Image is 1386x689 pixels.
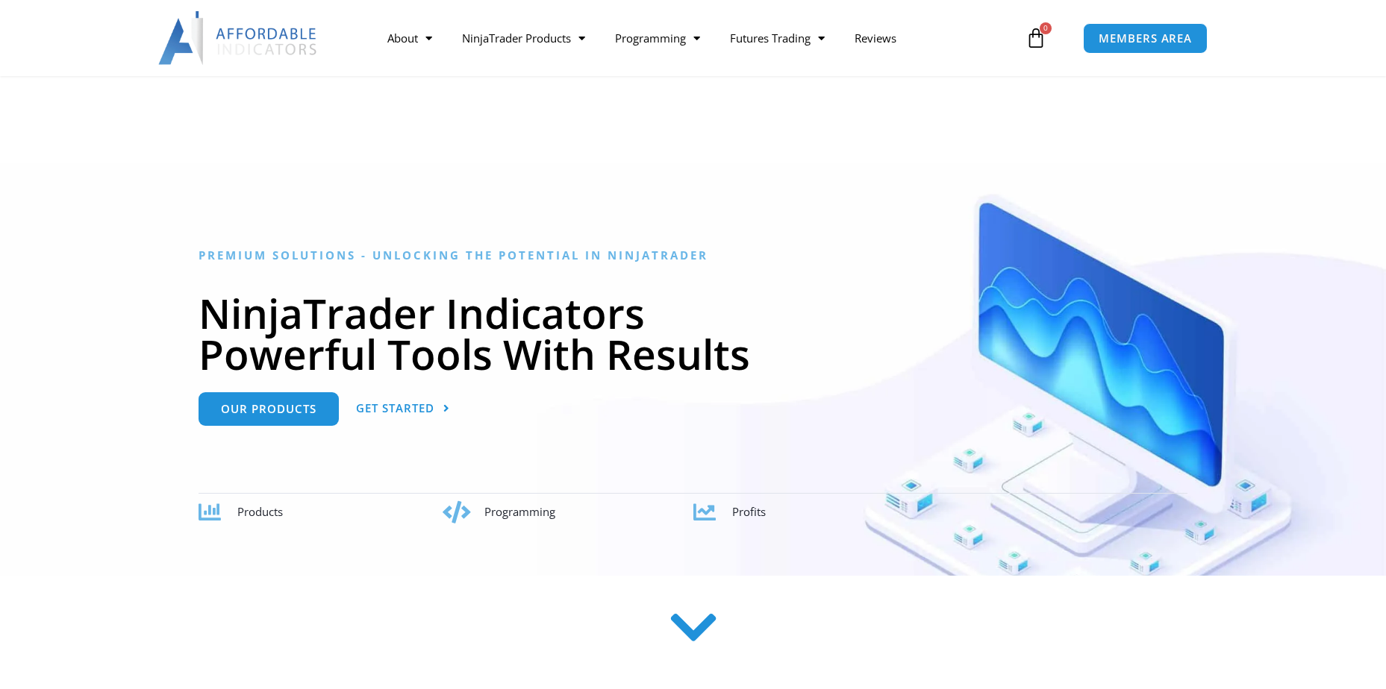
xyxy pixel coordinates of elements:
[1083,23,1208,54] a: MEMBERS AREA
[199,248,1187,262] h6: Premium Solutions - Unlocking the Potential in NinjaTrader
[372,21,447,55] a: About
[447,21,600,55] a: NinjaTrader Products
[715,21,840,55] a: Futures Trading
[221,403,316,415] span: Our Products
[199,392,339,426] a: Our Products
[732,504,766,519] span: Profits
[372,21,1022,55] nav: Menu
[1099,33,1192,44] span: MEMBERS AREA
[158,11,319,65] img: LogoAI | Affordable Indicators – NinjaTrader
[356,403,434,414] span: Get Started
[356,392,450,426] a: Get Started
[840,21,911,55] a: Reviews
[484,504,555,519] span: Programming
[199,292,1187,374] h1: NinjaTrader Indicators Powerful Tools With Results
[237,504,283,519] span: Products
[600,21,715,55] a: Programming
[1003,16,1069,60] a: 0
[1040,22,1052,34] span: 0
